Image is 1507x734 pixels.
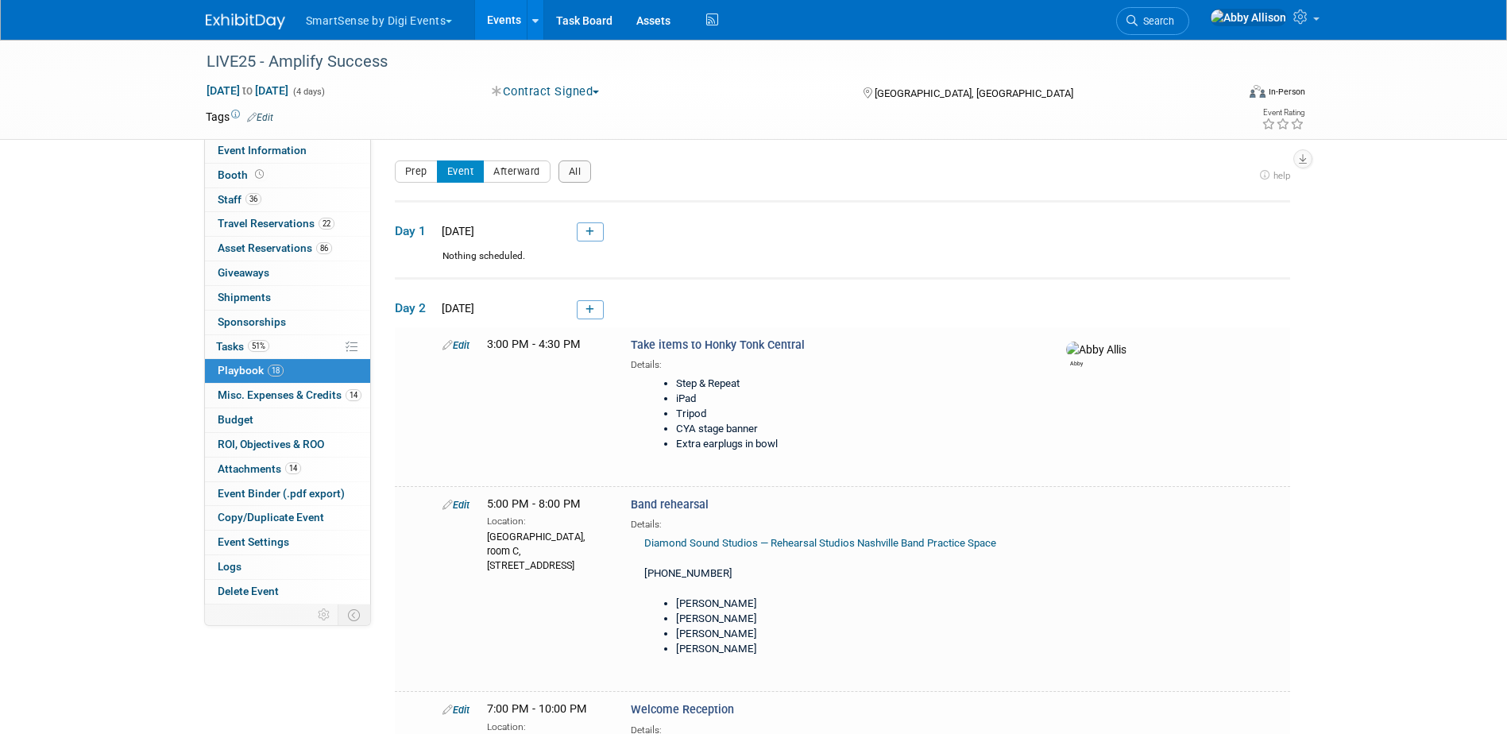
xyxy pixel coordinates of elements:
span: [DATE] [437,225,474,238]
li: Extra earplugs in bowl [676,437,1031,452]
div: Event Format [1142,83,1306,106]
span: Misc. Expenses & Credits [218,388,361,401]
span: 5:00 PM - 8:00 PM [487,497,581,511]
span: Welcome Reception [631,703,734,717]
div: Details: [631,353,1039,372]
a: Delete Event [205,580,370,604]
span: (4 days) [292,87,325,97]
span: Take items to Honky Tonk Central [631,338,805,352]
a: Diamond Sound Studios — Rehearsal Studios Nashville Band Practice Space [644,537,996,549]
span: Giveaways [218,266,269,279]
a: Edit [442,339,469,351]
a: Copy/Duplicate Event [205,506,370,530]
a: Event Information [205,139,370,163]
span: help [1273,170,1290,181]
span: [GEOGRAPHIC_DATA], [GEOGRAPHIC_DATA] [875,87,1073,99]
span: ROI, Objectives & ROO [218,438,324,450]
span: 3:00 PM - 4:30 PM [487,338,581,351]
span: Tasks [216,340,269,353]
img: Format-Inperson.png [1250,85,1265,98]
span: 14 [285,462,301,474]
span: Delete Event [218,585,279,597]
a: Asset Reservations86 [205,237,370,261]
a: Misc. Expenses & Credits14 [205,384,370,408]
span: 18 [268,365,284,377]
div: Event Rating [1262,109,1304,117]
a: Event Settings [205,531,370,554]
a: Giveaways [205,261,370,285]
a: Tasks51% [205,335,370,359]
div: [GEOGRAPHIC_DATA], room C, [STREET_ADDRESS] [487,528,607,573]
a: Playbook18 [205,359,370,383]
div: Location: [487,718,607,734]
span: 7:00 PM - 10:00 PM [487,702,587,716]
td: Tags [206,109,273,125]
span: Playbook [218,364,284,377]
li: CYA stage banner [676,422,1031,437]
li: iPad [676,392,1031,407]
span: Budget [218,413,253,426]
li: Step & Repeat [676,377,1031,392]
a: Event Binder (.pdf export) [205,482,370,506]
a: Search [1116,7,1189,35]
a: ROI, Objectives & ROO [205,433,370,457]
span: Travel Reservations [218,217,334,230]
a: Logs [205,555,370,579]
span: Event Information [218,144,307,156]
button: Contract Signed [486,83,605,100]
a: Staff36 [205,188,370,212]
div: Location: [487,512,607,528]
div: Details: [631,513,1039,531]
li: [PERSON_NAME] [676,612,1031,627]
button: Event [437,160,485,183]
div: Nothing scheduled. [395,249,1290,277]
button: All [558,160,592,183]
div: LIVE25 - Amplify Success [201,48,1212,76]
a: Sponsorships [205,311,370,334]
img: ExhibitDay [206,14,285,29]
a: Booth [205,164,370,187]
a: Budget [205,408,370,432]
span: 22 [319,218,334,230]
span: 14 [346,389,361,401]
span: Copy/Duplicate Event [218,511,324,523]
div: Abby Allison [1066,357,1086,368]
button: Prep [395,160,438,183]
span: Asset Reservations [218,241,332,254]
div: [PHONE_NUMBER] [631,531,1039,671]
img: Abby Allison [1210,9,1287,26]
span: Event Binder (.pdf export) [218,487,345,500]
li: Tripod [676,407,1031,422]
span: 51% [248,340,269,352]
span: to [240,84,255,97]
span: Booth [218,168,267,181]
a: Shipments [205,286,370,310]
span: [DATE] [437,302,474,315]
span: [DATE] [DATE] [206,83,289,98]
span: 86 [316,242,332,254]
td: Toggle Event Tabs [338,605,370,625]
a: Attachments14 [205,458,370,481]
button: Afterward [483,160,551,183]
a: Travel Reservations22 [205,212,370,236]
span: Search [1138,15,1174,27]
span: Band rehearsal [631,498,709,512]
span: Sponsorships [218,315,286,328]
li: [PERSON_NAME] [676,627,1031,642]
div: In-Person [1268,86,1305,98]
li: [PERSON_NAME] [676,642,1031,657]
span: Shipments [218,291,271,303]
li: [PERSON_NAME] [676,597,1031,612]
span: Event Settings [218,535,289,548]
a: Edit [442,704,469,716]
span: Booth not reserved yet [252,168,267,180]
span: 36 [245,193,261,205]
span: Logs [218,560,242,573]
span: Staff [218,193,261,206]
span: Day 2 [395,299,435,317]
a: Edit [442,499,469,511]
td: Personalize Event Tab Strip [311,605,338,625]
span: Day 1 [395,222,435,240]
a: Edit [247,112,273,123]
span: Attachments [218,462,301,475]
